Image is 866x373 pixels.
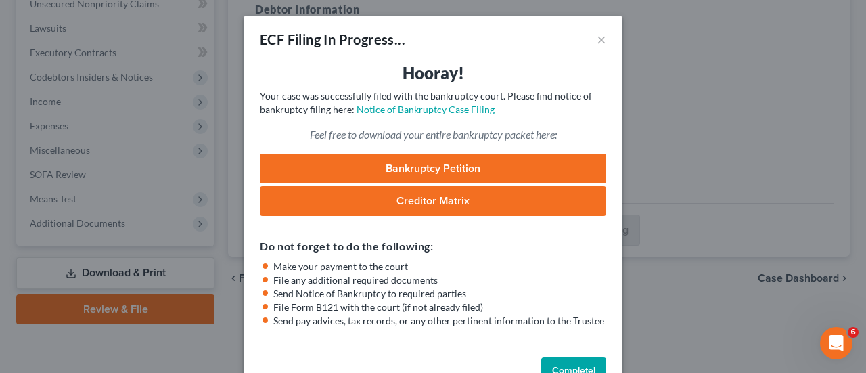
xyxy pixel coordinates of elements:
h3: Hooray! [260,62,606,84]
a: Bankruptcy Petition [260,154,606,183]
a: Creditor Matrix [260,186,606,216]
span: Your case was successfully filed with the bankruptcy court. Please find notice of bankruptcy fili... [260,90,592,115]
li: Send pay advices, tax records, or any other pertinent information to the Trustee [273,314,606,328]
li: File Form B121 with the court (if not already filed) [273,301,606,314]
span: 6 [848,327,859,338]
li: Make your payment to the court [273,260,606,273]
div: ECF Filing In Progress... [260,30,405,49]
a: Notice of Bankruptcy Case Filing [357,104,495,115]
li: Send Notice of Bankruptcy to required parties [273,287,606,301]
iframe: Intercom live chat [820,327,852,359]
p: Feel free to download your entire bankruptcy packet here: [260,127,606,143]
button: × [597,31,606,47]
li: File any additional required documents [273,273,606,287]
h5: Do not forget to do the following: [260,238,606,255]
